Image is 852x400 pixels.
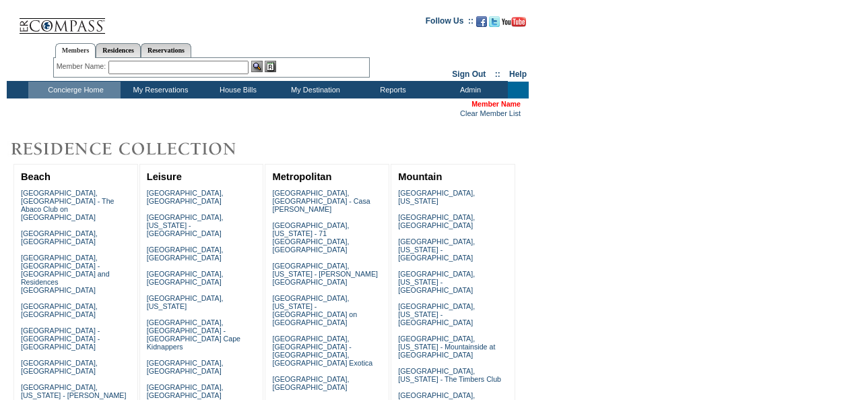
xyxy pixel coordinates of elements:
a: Sign Out [452,69,486,79]
span: :: [495,69,500,79]
a: [GEOGRAPHIC_DATA], [US_STATE] - [GEOGRAPHIC_DATA] [147,213,224,237]
a: Leisure [147,171,182,182]
td: Admin [430,82,508,98]
a: [GEOGRAPHIC_DATA], [GEOGRAPHIC_DATA] [147,270,224,286]
img: Destinations by Exclusive Resorts [7,136,269,163]
a: [GEOGRAPHIC_DATA], [GEOGRAPHIC_DATA] [147,189,224,205]
a: [GEOGRAPHIC_DATA], [GEOGRAPHIC_DATA] [147,359,224,375]
a: Residences [96,43,141,57]
a: [GEOGRAPHIC_DATA], [GEOGRAPHIC_DATA] [272,375,349,391]
a: [GEOGRAPHIC_DATA], [US_STATE] [398,189,475,205]
span: Member Name [471,100,521,108]
img: Reservations [265,61,276,72]
a: [GEOGRAPHIC_DATA], [US_STATE] - [GEOGRAPHIC_DATA] [398,270,475,294]
a: Member List [480,109,521,117]
a: [GEOGRAPHIC_DATA] - [GEOGRAPHIC_DATA] - [GEOGRAPHIC_DATA] [21,326,100,351]
a: [GEOGRAPHIC_DATA], [US_STATE] - [GEOGRAPHIC_DATA] [398,302,475,326]
a: [GEOGRAPHIC_DATA], [US_STATE] - The Timbers Club [398,367,501,383]
a: [GEOGRAPHIC_DATA], [GEOGRAPHIC_DATA] - [GEOGRAPHIC_DATA] and Residences [GEOGRAPHIC_DATA] [21,254,110,294]
a: [GEOGRAPHIC_DATA], [GEOGRAPHIC_DATA] [21,359,98,375]
img: Become our fan on Facebook [476,16,487,27]
a: Metropolitan [272,171,331,182]
a: [GEOGRAPHIC_DATA], [GEOGRAPHIC_DATA] - [GEOGRAPHIC_DATA], [GEOGRAPHIC_DATA] Exotica [272,335,372,367]
a: [GEOGRAPHIC_DATA], [US_STATE] - [GEOGRAPHIC_DATA] on [GEOGRAPHIC_DATA] [272,294,357,326]
a: [GEOGRAPHIC_DATA], [US_STATE] - [GEOGRAPHIC_DATA] [398,237,475,262]
img: Follow us on Twitter [489,16,500,27]
a: [GEOGRAPHIC_DATA], [GEOGRAPHIC_DATA] [21,229,98,246]
a: [GEOGRAPHIC_DATA], [US_STATE] - [PERSON_NAME][GEOGRAPHIC_DATA] [272,262,378,286]
img: i.gif [7,20,18,21]
div: Member Name: [57,61,108,72]
img: Compass Home [18,7,106,34]
a: [GEOGRAPHIC_DATA], [US_STATE] - 71 [GEOGRAPHIC_DATA], [GEOGRAPHIC_DATA] [272,221,349,254]
a: Mountain [398,171,442,182]
td: Reports [353,82,430,98]
a: [GEOGRAPHIC_DATA], [GEOGRAPHIC_DATA] - [GEOGRAPHIC_DATA] Cape Kidnappers [147,318,240,351]
a: [GEOGRAPHIC_DATA], [GEOGRAPHIC_DATA] - Casa [PERSON_NAME] [272,189,370,213]
td: Follow Us :: [426,15,473,31]
a: Become our fan on Facebook [476,20,487,28]
a: [GEOGRAPHIC_DATA], [GEOGRAPHIC_DATA] - The Abaco Club on [GEOGRAPHIC_DATA] [21,189,114,221]
a: Members [55,43,96,58]
a: Help [509,69,527,79]
a: Subscribe to our YouTube Channel [502,20,526,28]
a: [GEOGRAPHIC_DATA], [GEOGRAPHIC_DATA] [147,383,224,399]
a: [GEOGRAPHIC_DATA], [GEOGRAPHIC_DATA] [147,246,224,262]
img: View [251,61,263,72]
a: [GEOGRAPHIC_DATA], [US_STATE] [147,294,224,310]
td: My Destination [275,82,353,98]
a: Reservations [141,43,191,57]
td: My Reservations [121,82,198,98]
a: [GEOGRAPHIC_DATA], [GEOGRAPHIC_DATA] [398,213,475,229]
a: [GEOGRAPHIC_DATA], [US_STATE] - Mountainside at [GEOGRAPHIC_DATA] [398,335,495,359]
a: [GEOGRAPHIC_DATA], [GEOGRAPHIC_DATA] [21,302,98,318]
td: Concierge Home [28,82,121,98]
a: Beach [21,171,51,182]
img: Subscribe to our YouTube Channel [502,17,526,27]
a: Clear [460,109,478,117]
a: Follow us on Twitter [489,20,500,28]
td: House Bills [198,82,275,98]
